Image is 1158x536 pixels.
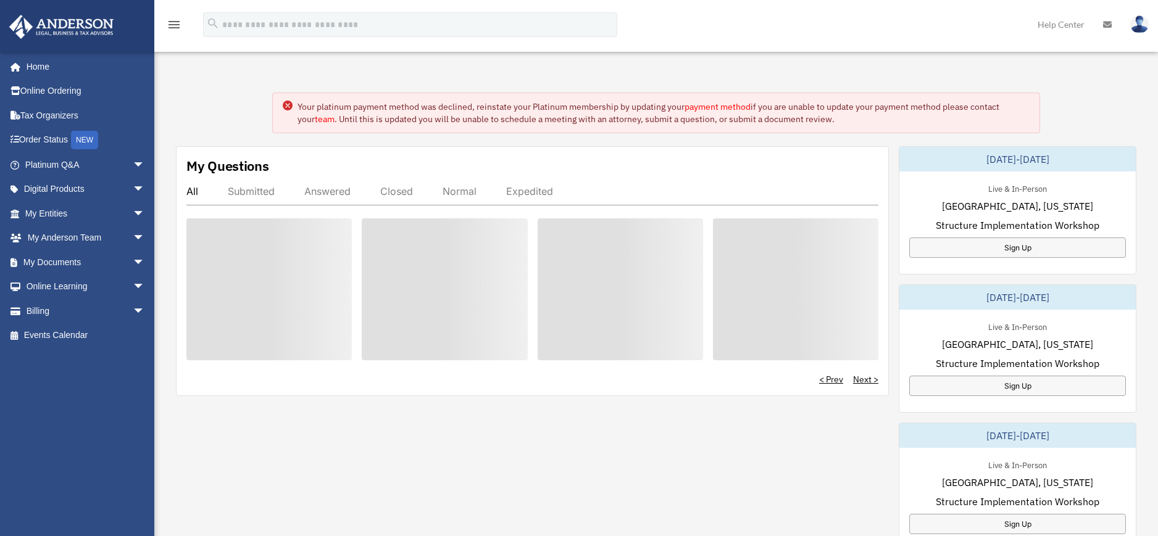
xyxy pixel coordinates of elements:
[9,201,164,226] a: My Entitiesarrow_drop_down
[133,201,157,226] span: arrow_drop_down
[936,218,1099,233] span: Structure Implementation Workshop
[819,373,843,386] a: < Prev
[133,152,157,178] span: arrow_drop_down
[9,226,164,250] a: My Anderson Teamarrow_drop_down
[228,185,275,197] div: Submitted
[978,458,1057,471] div: Live & In-Person
[9,299,164,323] a: Billingarrow_drop_down
[133,226,157,251] span: arrow_drop_down
[942,199,1093,213] span: [GEOGRAPHIC_DATA], [US_STATE]
[315,113,335,125] a: team
[380,185,413,197] div: Closed
[9,103,164,128] a: Tax Organizers
[167,17,181,32] i: menu
[936,356,1099,371] span: Structure Implementation Workshop
[899,147,1136,171] div: [DATE]-[DATE]
[9,274,164,299] a: Online Learningarrow_drop_down
[899,423,1136,448] div: [DATE]-[DATE]
[899,285,1136,310] div: [DATE]-[DATE]
[909,237,1126,258] a: Sign Up
[443,185,477,197] div: Normal
[71,131,98,149] div: NEW
[9,79,164,104] a: Online Ordering
[186,157,269,175] div: My Questions
[685,101,751,112] a: payment method
[909,376,1126,396] a: Sign Up
[133,299,157,324] span: arrow_drop_down
[978,181,1057,194] div: Live & In-Person
[9,177,164,202] a: Digital Productsarrow_drop_down
[304,185,351,197] div: Answered
[206,17,220,30] i: search
[6,15,117,39] img: Anderson Advisors Platinum Portal
[9,152,164,177] a: Platinum Q&Aarrow_drop_down
[167,22,181,32] a: menu
[942,337,1093,352] span: [GEOGRAPHIC_DATA], [US_STATE]
[9,250,164,274] a: My Documentsarrow_drop_down
[978,320,1057,332] div: Live & In-Person
[506,185,553,197] div: Expedited
[186,185,198,197] div: All
[853,373,878,386] a: Next >
[133,250,157,275] span: arrow_drop_down
[133,177,157,202] span: arrow_drop_down
[9,54,157,79] a: Home
[942,475,1093,490] span: [GEOGRAPHIC_DATA], [US_STATE]
[909,514,1126,534] a: Sign Up
[1130,15,1149,33] img: User Pic
[936,494,1099,509] span: Structure Implementation Workshop
[298,101,1030,125] div: Your platinum payment method was declined, reinstate your Platinum membership by updating your if...
[9,323,164,348] a: Events Calendar
[9,128,164,153] a: Order StatusNEW
[133,274,157,300] span: arrow_drop_down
